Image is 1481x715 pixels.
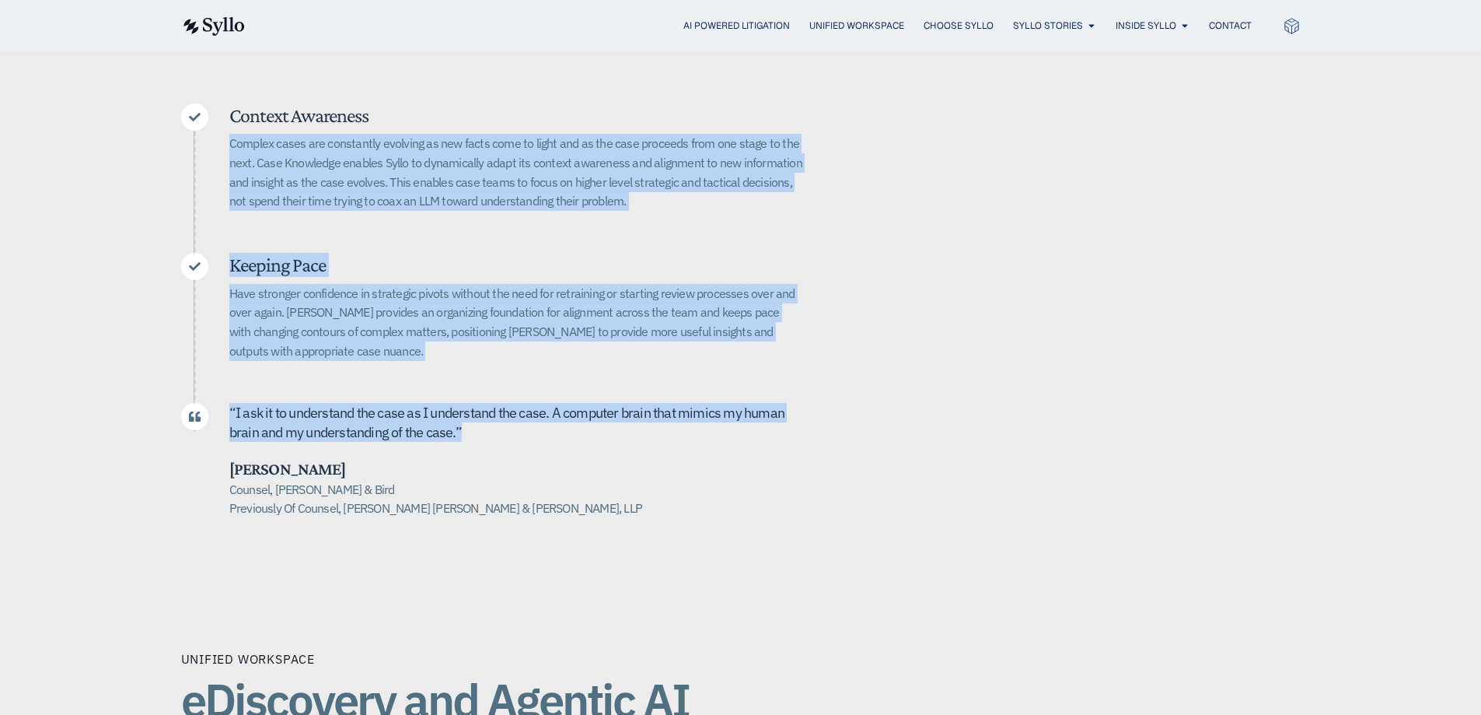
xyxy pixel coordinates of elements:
a: Choose Syllo [924,19,994,33]
a: Contact [1209,19,1252,33]
span: I ask it to u [236,404,296,422]
h5: Keeping Pace [229,253,803,277]
a: Inside Syllo [1116,19,1176,33]
a: Syllo Stories [1013,19,1083,33]
img: syllo [181,17,245,36]
span: “ [229,404,236,422]
span: .” [452,423,461,441]
a: Unified Workspace [809,19,904,33]
div: Menu Toggle [276,19,1252,33]
p: Have stronger confidence in strategic pivots without the need for retraining or starting review p... [229,284,803,361]
h5: Counsel, [PERSON_NAME] & Bird Previously Of Counsel, [PERSON_NAME] [PERSON_NAME] & [PERSON_NAME],... [229,480,803,518]
div: Unified Workspace [181,650,316,668]
h5: Context Awareness [229,103,803,128]
nav: Menu [276,19,1252,33]
a: AI Powered Litigation [683,19,790,33]
p: Complex cases are constantly evolving as new facts come to light and as the case proceeds from on... [229,134,803,211]
span: nderstand the case as I understand the case. A computer brain that mimics my human brain and my u... [229,404,784,441]
h5: [PERSON_NAME] [229,459,803,479]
